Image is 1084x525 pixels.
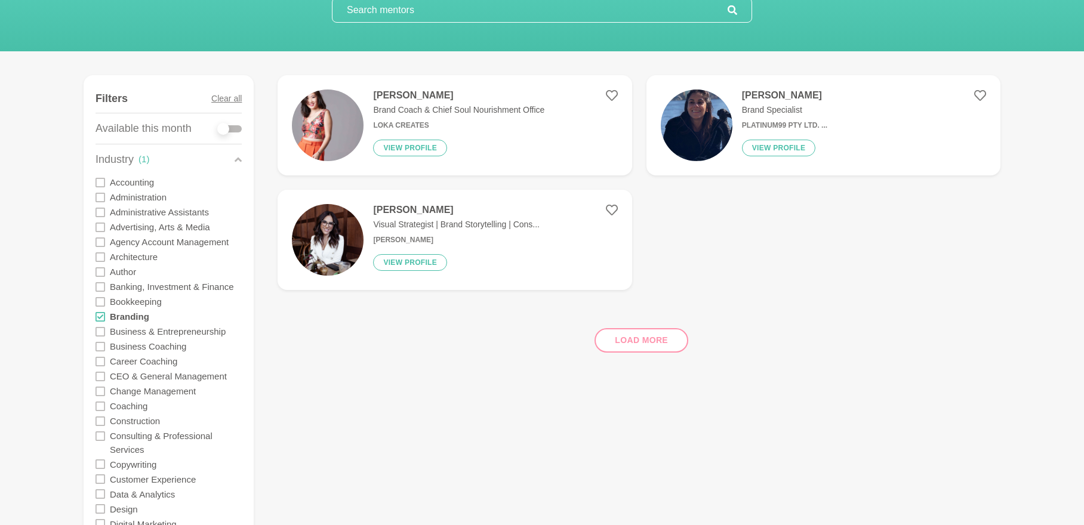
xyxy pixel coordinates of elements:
label: Bookkeeping [110,294,162,309]
label: Design [110,501,138,516]
img: 43ec6a43772dd63a6f0f8d9c3968f80917706699-1526x1911.jpg [661,89,732,161]
p: Industry [96,152,134,168]
label: Administrative Assistants [110,205,209,220]
label: Business Coaching [110,339,186,354]
label: Consulting & Professional Services [110,428,242,457]
button: View profile [742,140,816,156]
label: CEO & General Management [110,369,227,384]
div: ( 1 ) [138,153,149,166]
img: 8009931a5705ec47358651ae5bd4afa3410d50ad-4160x6240.jpg [292,89,364,161]
button: Clear all [211,85,242,113]
label: Career Coaching [110,354,177,369]
label: Construction [110,413,160,428]
h4: Filters [96,92,128,106]
a: [PERSON_NAME]Brand SpecialistPlatinum99 Pty Ltd. ...View profile [646,75,1000,175]
label: Administration [110,190,167,205]
p: Brand Specialist [742,104,827,116]
img: 9a717e55d6fb8309c50d766867585d94806c8019-2400x3600.jpg [292,204,364,276]
label: Change Management [110,384,196,399]
p: Brand Coach & Chief Soul Nourishment Office [373,104,544,116]
button: View profile [373,140,447,156]
label: Banking, Investment & Finance [110,279,234,294]
a: [PERSON_NAME]Visual Strategist | Brand Storytelling | Cons...[PERSON_NAME]View profile [278,190,632,290]
p: Available this month [96,121,192,137]
label: Branding [110,309,149,324]
label: Coaching [110,399,147,413]
label: Accounting [110,175,154,190]
label: Agency Account Management [110,234,229,249]
h4: [PERSON_NAME] [373,204,540,216]
label: Author [110,264,136,279]
button: View profile [373,254,447,271]
h4: [PERSON_NAME] [742,89,827,101]
h6: Platinum99 Pty Ltd. ... [742,121,827,130]
h6: [PERSON_NAME] [373,236,540,245]
label: Business & Entrepreneurship [110,324,226,339]
h4: [PERSON_NAME] [373,89,544,101]
label: Customer Experience [110,471,196,486]
p: Visual Strategist | Brand Storytelling | Cons... [373,218,540,231]
label: Advertising, Arts & Media [110,220,210,234]
a: [PERSON_NAME]Brand Coach & Chief Soul Nourishment OfficeLOKA CreatesView profile [278,75,632,175]
h6: LOKA Creates [373,121,544,130]
label: Copywriting [110,456,156,471]
label: Data & Analytics [110,486,175,501]
label: Architecture [110,249,158,264]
